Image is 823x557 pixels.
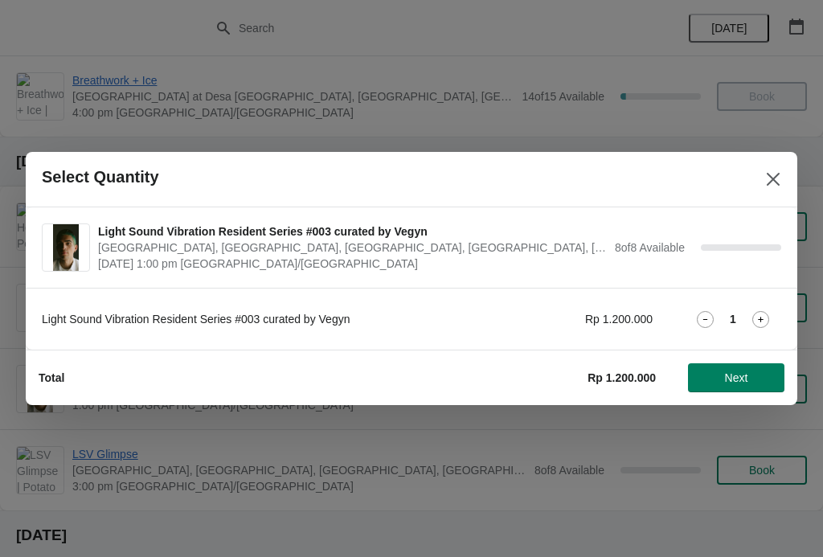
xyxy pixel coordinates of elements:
strong: Total [39,371,64,384]
div: Rp 1.200.000 [508,311,653,327]
img: Light Sound Vibration Resident Series #003 curated by Vegyn | Potato Head Suites & Studios, Jalan... [53,224,80,271]
span: [DATE] 1:00 pm [GEOGRAPHIC_DATA]/[GEOGRAPHIC_DATA] [98,256,607,272]
span: [GEOGRAPHIC_DATA], [GEOGRAPHIC_DATA], [GEOGRAPHIC_DATA], [GEOGRAPHIC_DATA], [GEOGRAPHIC_DATA] [98,240,607,256]
span: Light Sound Vibration Resident Series #003 curated by Vegyn [98,223,607,240]
span: Next [725,371,748,384]
button: Next [688,363,784,392]
strong: Rp 1.200.000 [588,371,656,384]
strong: 1 [730,311,736,327]
div: Light Sound Vibration Resident Series #003 curated by Vegyn [42,311,476,327]
h2: Select Quantity [42,168,159,186]
button: Close [759,165,788,194]
span: 8 of 8 Available [615,241,685,254]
